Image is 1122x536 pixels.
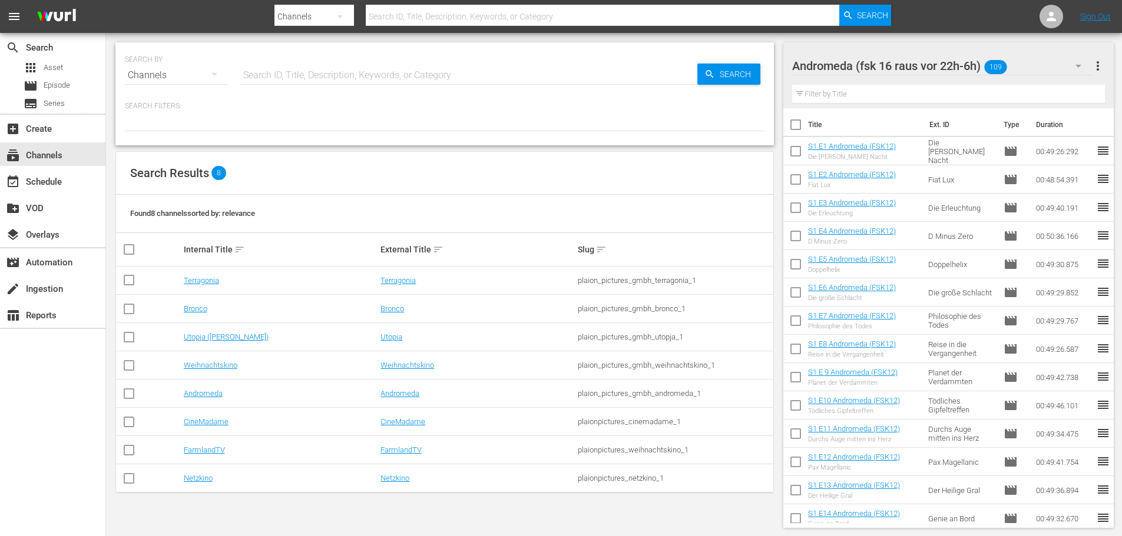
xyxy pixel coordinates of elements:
div: Die große Schlacht [808,294,896,302]
a: Terragonia [184,276,219,285]
a: Netzkino [184,474,213,482]
div: Doppelhelix [808,266,896,274]
span: reorder [1096,369,1110,384]
img: ans4CAIJ8jUAAAAAAAAAAAAAAAAAAAAAAAAgQb4GAAAAAAAAAAAAAAAAAAAAAAAAJMjXAAAAAAAAAAAAAAAAAAAAAAAAgAT5G... [28,3,85,31]
span: Create [6,122,20,136]
div: Reise in die Vergangenheit [808,351,896,358]
span: reorder [1096,228,1110,242]
a: CineMadame [380,417,425,426]
td: Planet der Verdammten [924,363,999,391]
td: 00:49:26.292 [1031,137,1096,165]
span: reorder [1096,144,1110,158]
span: Episode [1004,511,1018,525]
span: more_vert [1091,59,1105,73]
a: FarmlandTV [184,445,225,454]
div: plaionpictures_weihnachtskino_1 [578,445,772,454]
a: S1 E5 Andromeda (FSK12) [808,255,896,264]
a: S1 E12 Andromeda (FSK12) [808,452,900,461]
span: Episode [1004,483,1018,497]
th: Ext. ID [922,108,997,141]
div: Der Heilige Gral [808,492,900,500]
a: Netzkino [380,474,409,482]
span: Search [6,41,20,55]
td: Durchs Auge mitten ins Herz [924,420,999,448]
div: plaion_pictures_gmbh_weihnachtskino_1 [578,361,772,369]
p: Search Filters: [125,101,764,111]
div: D Minus Zero [808,238,896,245]
div: plaion_pictures_gmbh_andromeda_1 [578,389,772,398]
span: 109 [984,55,1007,79]
a: S1 E 9 Andromeda (FSK12) [808,368,898,377]
td: 00:49:30.875 [1031,250,1096,278]
span: Episode [1004,229,1018,243]
span: Episode [1004,314,1018,328]
button: more_vert [1091,52,1105,80]
span: Series [44,98,65,109]
a: S1 E2 Andromeda (FSK12) [808,170,896,179]
div: Philosophie des Todes [808,322,896,330]
span: menu [7,9,21,24]
td: 00:49:26.587 [1031,335,1096,363]
span: Search [715,64,760,85]
td: 00:49:40.191 [1031,194,1096,222]
td: Der Heilige Gral [924,476,999,504]
a: S1 E13 Andromeda (FSK12) [808,481,900,490]
span: reorder [1096,172,1110,186]
td: 00:50:36.166 [1031,222,1096,250]
td: Tödliches Gipfeltreffen [924,391,999,420]
td: D Minus Zero [924,222,999,250]
div: plaion_pictures_gmbh_utopja_1 [578,332,772,341]
div: plaion_pictures_gmbh_terragonia_1 [578,276,772,285]
span: Search Results [130,166,209,180]
span: Episode [1004,342,1018,356]
td: Pax Magellanic [924,448,999,476]
span: Asset [24,61,38,75]
span: sort [433,244,443,255]
div: Internal Title [184,242,378,257]
td: 00:49:36.894 [1031,476,1096,504]
span: sort [596,244,607,255]
div: Durchs Auge mitten ins Herz [808,435,900,443]
th: Type [997,108,1029,141]
div: Andromeda (fsk 16 raus vor 22h-6h) [792,49,1093,82]
a: S1 E8 Andromeda (FSK12) [808,339,896,348]
span: Episode [1004,370,1018,384]
span: Channels [6,148,20,162]
td: Reise in die Vergangenheit [924,335,999,363]
td: 00:49:29.767 [1031,307,1096,335]
span: reorder [1096,341,1110,355]
td: 00:49:42.738 [1031,363,1096,391]
td: Doppelhelix [924,250,999,278]
span: reorder [1096,285,1110,299]
td: 00:49:29.852 [1031,278,1096,307]
div: Tödliches Gipfeltreffen [808,407,900,415]
span: Schedule [6,175,20,189]
span: Reports [6,308,20,322]
span: Episode [1004,172,1018,187]
a: Bronco [184,304,207,313]
span: Search [857,5,888,26]
a: S1 E1 Andromeda (FSK12) [808,142,896,151]
a: Bronco [380,304,404,313]
span: reorder [1096,313,1110,327]
span: VOD [6,201,20,215]
div: Fiat Lux [808,181,896,189]
div: Pax Magellanic [808,464,900,471]
span: Episode [1004,398,1018,412]
a: Weihnachtskino [380,361,434,369]
a: Andromeda [380,389,419,398]
td: Philosophie des Todes [924,307,999,335]
span: Episode [1004,427,1018,441]
span: reorder [1096,426,1110,440]
div: Channels [125,59,229,92]
span: reorder [1096,511,1110,525]
span: Found 8 channels sorted by: relevance [130,209,255,218]
a: Weihnachtskino [184,361,237,369]
a: S1 E6 Andromeda (FSK12) [808,283,896,292]
a: S1 E14 Andromeda (FSK12) [808,509,900,518]
span: Overlays [6,228,20,242]
td: Die große Schlacht [924,278,999,307]
td: 00:49:46.101 [1031,391,1096,420]
div: plaionpictures_cinemadame_1 [578,417,772,426]
span: Episode [1004,201,1018,215]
